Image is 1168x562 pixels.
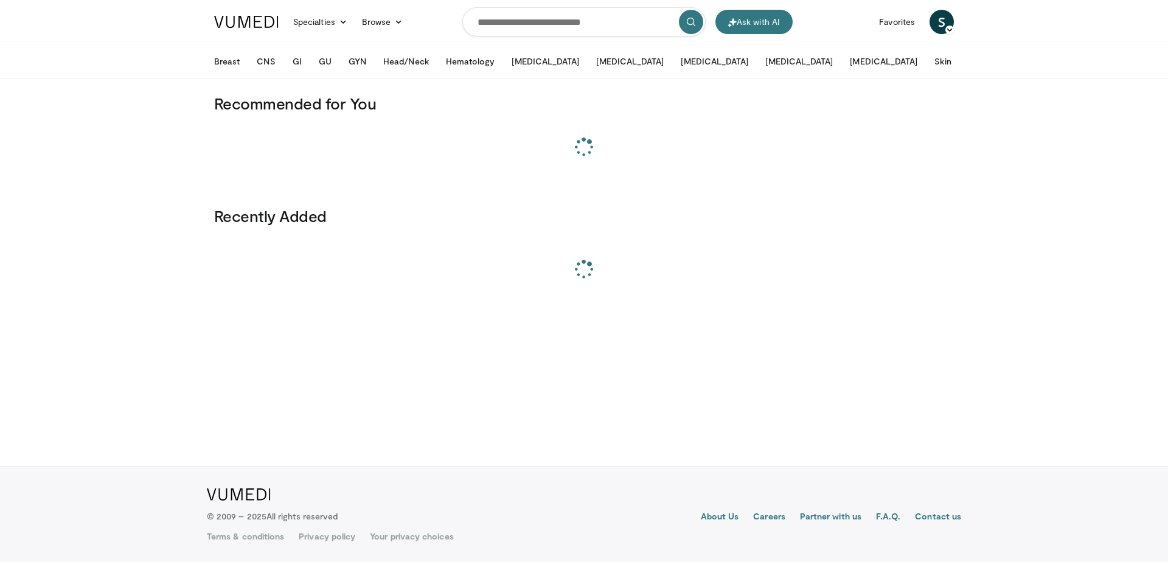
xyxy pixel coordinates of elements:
span: All rights reserved [266,511,338,521]
button: Skin [927,49,958,74]
button: Breast [207,49,247,74]
button: GYN [341,49,374,74]
a: Your privacy choices [370,530,453,543]
h3: Recommended for You [214,94,954,113]
a: Privacy policy [299,530,355,543]
button: Hematology [439,49,502,74]
a: F.A.Q. [876,510,900,525]
button: [MEDICAL_DATA] [673,49,756,74]
p: © 2009 – 2025 [207,510,338,522]
a: Partner with us [800,510,861,525]
button: [MEDICAL_DATA] [589,49,671,74]
a: Browse [355,10,411,34]
img: VuMedi Logo [207,488,271,501]
button: CNS [249,49,282,74]
button: GI [285,49,309,74]
a: Favorites [872,10,922,34]
a: About Us [701,510,739,525]
button: [MEDICAL_DATA] [843,49,925,74]
a: Specialties [286,10,355,34]
img: VuMedi Logo [214,16,279,28]
button: Ask with AI [715,10,793,34]
a: S [930,10,954,34]
button: Head/Neck [376,49,436,74]
input: Search topics, interventions [462,7,706,36]
a: Terms & conditions [207,530,284,543]
a: Contact us [915,510,961,525]
button: [MEDICAL_DATA] [758,49,840,74]
a: Careers [753,510,785,525]
h3: Recently Added [214,206,954,226]
button: [MEDICAL_DATA] [504,49,586,74]
button: GU [311,49,339,74]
